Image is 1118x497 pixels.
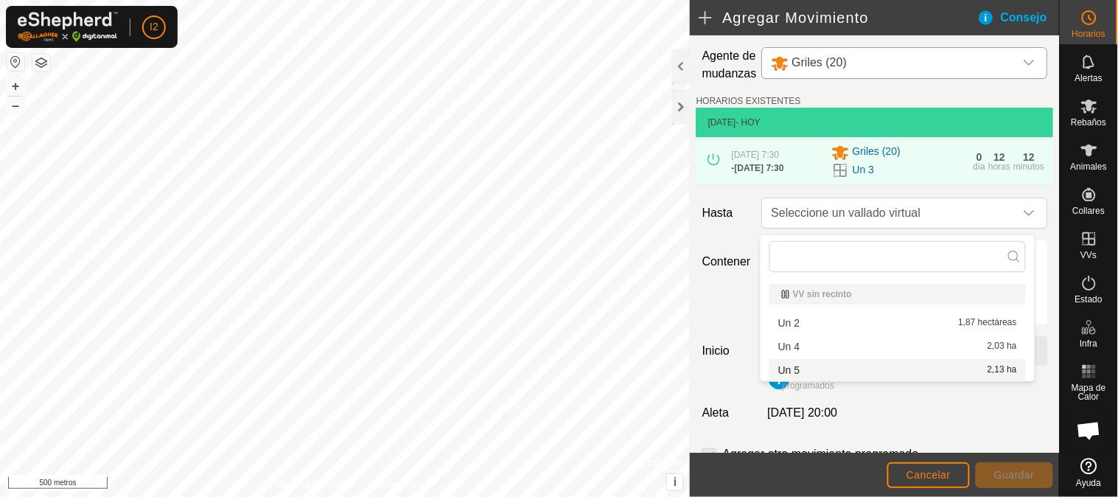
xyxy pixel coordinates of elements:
[12,78,20,94] font: +
[18,12,118,42] img: Logotipo de Gallagher
[1072,383,1106,402] font: Mapa de Calor
[7,77,24,95] button: +
[769,336,1026,358] li: Un 4
[767,406,837,419] font: [DATE] 20:00
[765,198,1014,228] span: Seleccione un vallado virtual
[887,462,970,488] button: Cancelar
[269,479,354,490] font: Política de Privacidad
[371,479,421,490] font: Contáctenos
[959,317,1017,327] font: 1,87 hectáreas
[993,151,1005,163] font: 12
[734,163,783,173] font: [DATE] 7:30
[1071,161,1107,172] font: Animales
[765,48,1014,78] span: Griles
[793,289,852,299] font: VV sin recinto
[722,10,869,26] font: Agregar Movimiento
[973,161,985,172] font: día
[731,150,778,160] font: [DATE] 7:30
[1080,338,1097,349] font: Infra
[1023,151,1035,163] font: 12
[708,117,736,128] font: [DATE]
[1077,478,1102,488] font: Ayuda
[7,97,24,114] button: –
[994,469,1035,481] font: Guardar
[906,469,951,481] font: Cancelar
[852,145,900,157] font: Griles (20)
[782,367,1002,391] font: No se permiten huecos de tiempo entre los movimientos programados
[12,97,19,113] font: –
[1071,117,1106,128] font: Rebaños
[852,162,874,178] a: Un 3
[371,478,421,491] a: Contáctenos
[852,164,874,175] font: Un 3
[1072,29,1105,39] font: Horarios
[32,54,50,72] button: Capas del Mapa
[702,255,750,268] font: Contener
[1014,198,1044,228] div: disparador desplegable
[1001,11,1047,24] font: Consejo
[1067,409,1111,453] div: Chat abierto
[150,21,158,32] font: I2
[1080,250,1097,260] font: VVs
[1014,48,1044,78] div: disparador desplegable
[778,364,800,376] font: Un 5
[736,117,760,128] font: - Hoy
[771,206,920,219] font: Seleccione un vallado virtual
[702,49,756,80] font: Agente de mudanzas
[988,161,1010,172] font: horas
[988,364,1017,375] font: 2,13 ha
[778,341,800,352] font: Un 4
[1075,73,1103,83] font: Alertas
[7,53,24,71] button: Restablecer Mapa
[1075,294,1103,305] font: Estado
[976,151,982,163] font: 0
[761,278,1035,381] ul: Lista de opciones
[988,341,1017,351] font: 2,03 ha
[696,96,800,106] font: HORARIOS EXISTENTES
[769,359,1026,381] li: Un 5
[792,56,847,69] span: Griles (20)
[1060,452,1118,493] a: Ayuda
[731,163,734,173] font: -
[702,344,729,357] font: Inicio
[778,317,800,329] font: Un 2
[722,448,918,460] font: Agregar otro movimiento programado
[702,406,728,419] font: Aleta
[1013,161,1044,172] font: minutos
[1072,206,1105,216] font: Collares
[702,206,733,219] font: Hasta
[976,462,1053,488] button: Guardar
[674,476,677,488] font: i
[269,478,354,491] a: Política de Privacidad
[769,312,1026,334] li: Un 2
[667,474,683,490] button: i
